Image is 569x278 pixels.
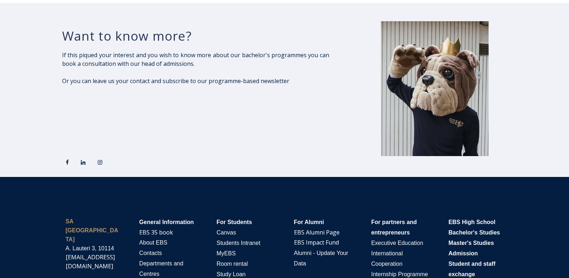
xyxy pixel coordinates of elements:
[381,21,489,156] img: Buldog
[448,229,500,236] span: Bachelor's Studies
[294,228,340,236] a: EBS Alumni Page
[62,124,143,146] iframe: Embedded CTA
[139,250,162,256] span: Contacts
[371,249,403,268] a: International Cooperation
[62,94,146,115] iframe: Embedded CTA
[66,218,118,242] strong: SA [GEOGRAPHIC_DATA]
[448,260,495,278] a: Student and staff exchange
[66,245,114,251] span: A. Lauteri 3, 10114
[66,253,115,270] a: [EMAIL_ADDRESS][DOMAIN_NAME]
[216,270,246,278] a: Study Loan
[62,51,329,68] p: If this piqued your interest and you wish to know more about our bachelor's programmes you can bo...
[216,229,236,236] span: Canvas
[139,249,162,257] a: Contacts
[371,240,423,246] span: Executive Education
[448,228,500,236] a: Bachelor's Studies
[294,250,348,266] span: Alumni - Update Your Data
[139,259,183,278] a: Departments and Centres
[371,250,403,267] span: International Cooperation
[216,219,252,225] span: For Students
[448,250,478,256] span: Admission
[216,271,246,277] span: Study Loan
[139,238,167,246] a: About EBS
[216,250,235,256] span: MyEBS
[139,228,173,236] a: EBS 35 book
[294,219,324,225] span: For Alumni
[62,77,329,85] p: Or you can leave us your contact and subscribe to our programme-based newsletter
[294,249,348,267] a: Alumni - Update Your Data
[216,240,260,246] span: Students Intranet
[62,28,329,44] h3: Want to know more?
[216,261,248,267] span: Room rental
[371,219,417,236] span: For partners and entrepreneurs
[216,260,248,268] a: Room rental
[216,249,235,257] a: MyEBS
[371,270,428,278] a: Internship Programme
[448,218,495,226] a: EBS High School
[448,239,494,247] a: Master's Studies
[139,240,167,246] span: About EBS
[448,261,495,277] span: Student and staff exchange
[294,238,339,246] a: EBS Impact Fund
[216,228,236,236] a: Canvas
[448,240,494,246] span: Master's Studies
[139,260,183,277] span: Departments and Centres
[448,249,478,257] a: Admission
[371,239,423,247] a: Executive Education
[448,219,495,225] span: EBS High School
[216,239,260,247] a: Students Intranet
[139,219,194,225] span: General Information
[371,271,428,277] span: Internship Programme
